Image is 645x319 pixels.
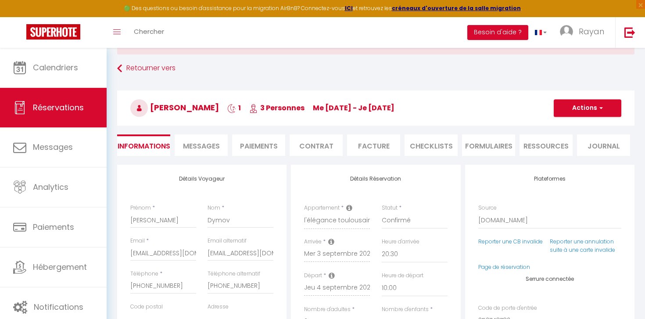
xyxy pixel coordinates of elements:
[382,305,429,314] label: Nombre d'enfants
[304,204,340,212] label: Appartement
[382,204,398,212] label: Statut
[33,62,78,73] span: Calendriers
[478,176,621,182] h4: Plateformes
[478,204,497,212] label: Source
[134,27,164,36] span: Chercher
[478,276,621,282] h4: Serrure connectée
[117,61,634,76] a: Retourner vers
[232,134,285,156] li: Paiements
[33,102,84,113] span: Réservations
[624,27,635,38] img: logout
[7,4,33,30] button: Ouvrir le widget de chat LiveChat
[130,270,158,278] label: Téléphone
[208,303,229,311] label: Adresse
[304,305,351,314] label: Nombre d'adultes
[313,103,394,113] span: me [DATE] - je [DATE]
[347,134,400,156] li: Facture
[33,141,73,152] span: Messages
[520,134,573,156] li: Ressources
[130,303,163,311] label: Code postal
[553,17,615,48] a: ... Rayan
[405,134,458,156] li: CHECKLISTS
[304,272,322,280] label: Départ
[467,25,528,40] button: Besoin d'aide ?
[33,261,87,272] span: Hébergement
[478,304,537,312] label: Code de porte d'entrée
[345,4,353,12] a: ICI
[478,238,543,245] a: Reporter une CB invalide
[554,99,621,117] button: Actions
[560,25,573,38] img: ...
[624,41,629,49] button: Close
[304,176,447,182] h4: Détails Réservation
[550,238,615,254] a: Reporter une annulation suite à une carte invalide
[227,103,241,113] span: 1
[33,221,74,232] span: Paiements
[478,263,530,271] a: Page de réservation
[117,134,170,156] li: Informations
[183,141,220,151] span: Messages
[577,134,630,156] li: Journal
[130,102,219,113] span: [PERSON_NAME]
[462,134,515,156] li: FORMULAIRES
[33,181,68,192] span: Analytics
[127,17,171,48] a: Chercher
[208,204,220,212] label: Nom
[382,272,423,280] label: Heure de départ
[579,26,604,37] span: Rayan
[130,237,145,245] label: Email
[382,238,419,246] label: Heure d'arrivée
[208,270,260,278] label: Téléphone alternatif
[392,4,521,12] a: créneaux d'ouverture de la salle migration
[34,301,83,312] span: Notifications
[304,238,322,246] label: Arrivée
[290,134,343,156] li: Contrat
[130,204,151,212] label: Prénom
[130,176,273,182] h4: Détails Voyageur
[26,24,80,40] img: Super Booking
[608,279,638,312] iframe: Chat
[249,103,305,113] span: 3 Personnes
[208,237,247,245] label: Email alternatif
